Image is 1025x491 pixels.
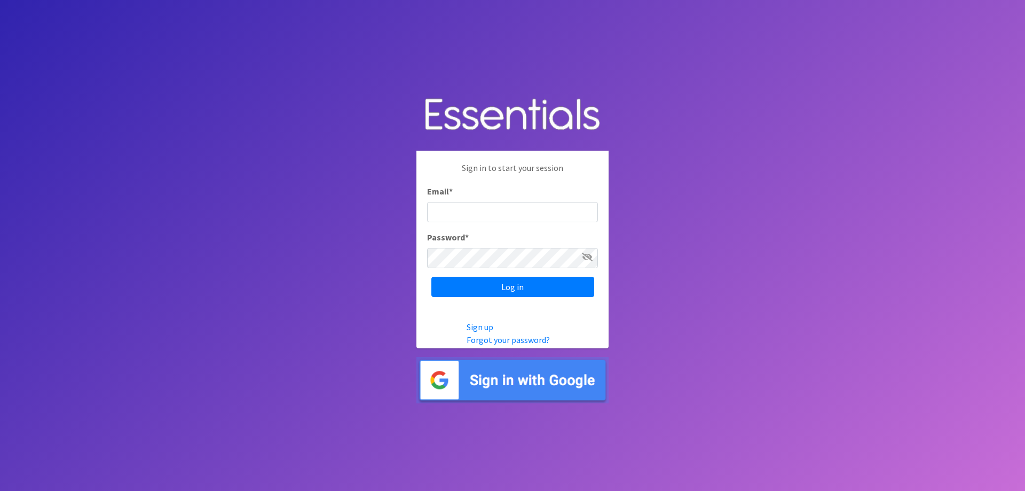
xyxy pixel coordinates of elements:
[416,88,609,143] img: Human Essentials
[465,232,469,243] abbr: required
[427,231,469,244] label: Password
[416,357,609,403] img: Sign in with Google
[467,334,550,345] a: Forgot your password?
[449,186,453,197] abbr: required
[427,161,598,185] p: Sign in to start your session
[431,277,594,297] input: Log in
[427,185,453,198] label: Email
[467,322,493,332] a: Sign up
